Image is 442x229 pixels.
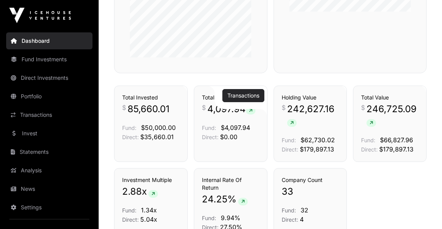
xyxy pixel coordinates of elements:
span: $62,730.02 [301,136,335,144]
a: Analysis [6,162,92,179]
span: % [227,193,237,205]
span: $0.00 [220,133,237,141]
span: 246,725.09 [366,103,418,128]
span: x [142,185,147,198]
h3: Holding Value [282,94,339,101]
span: 242,627.16 [287,103,339,128]
h3: Total Value [361,94,418,101]
span: Fund: [361,137,375,143]
span: Fund: [202,215,216,221]
span: 32 [301,206,308,214]
span: 5.04x [140,216,157,223]
span: Fund: [122,125,136,131]
span: $ [282,103,286,112]
span: $ [361,103,365,112]
span: 1.34x [141,206,157,214]
h3: Internal Rate Of Return [202,176,259,192]
span: 4 [300,216,304,223]
span: $ [202,103,206,112]
iframe: Chat Widget [403,192,442,229]
span: $ [122,103,126,112]
span: 24.25 [202,193,227,205]
a: Statements [6,143,92,160]
span: $50,000.00 [141,124,176,131]
span: 85,660.01 [128,103,170,115]
span: $179,897.13 [379,145,413,153]
h3: Company Count [282,176,339,184]
a: Portfolio [6,88,92,105]
span: $66,827.96 [380,136,413,144]
span: Direct: [122,216,139,223]
button: Transactions [222,89,264,102]
span: $4,097.94 [221,124,250,131]
span: Direct: [122,134,139,140]
span: Fund: [122,207,136,214]
span: 9.94% [221,214,240,222]
a: Invest [6,125,92,142]
a: News [6,180,92,197]
span: Fund: [282,207,296,214]
h3: Total Invested [122,94,180,101]
a: Direct Investments [6,69,92,86]
span: 33 [282,185,293,198]
a: Transactions [6,106,92,123]
a: Transactions [227,92,259,99]
span: Direct: [202,134,218,140]
a: Fund Investments [6,51,92,68]
span: Direct: [282,216,298,223]
span: Direct: [361,146,378,153]
span: 2.88 [122,185,142,198]
img: Icehouse Ventures Logo [9,8,71,23]
span: $35,660.01 [140,133,174,141]
span: 4,097.94 [207,103,255,115]
h3: Investment Multiple [122,176,180,184]
span: $179,897.13 [300,145,334,153]
span: Direct: [282,146,298,153]
span: Fund: [282,137,296,143]
a: Dashboard [6,32,92,49]
a: Settings [6,199,92,216]
span: Fund: [202,125,216,131]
